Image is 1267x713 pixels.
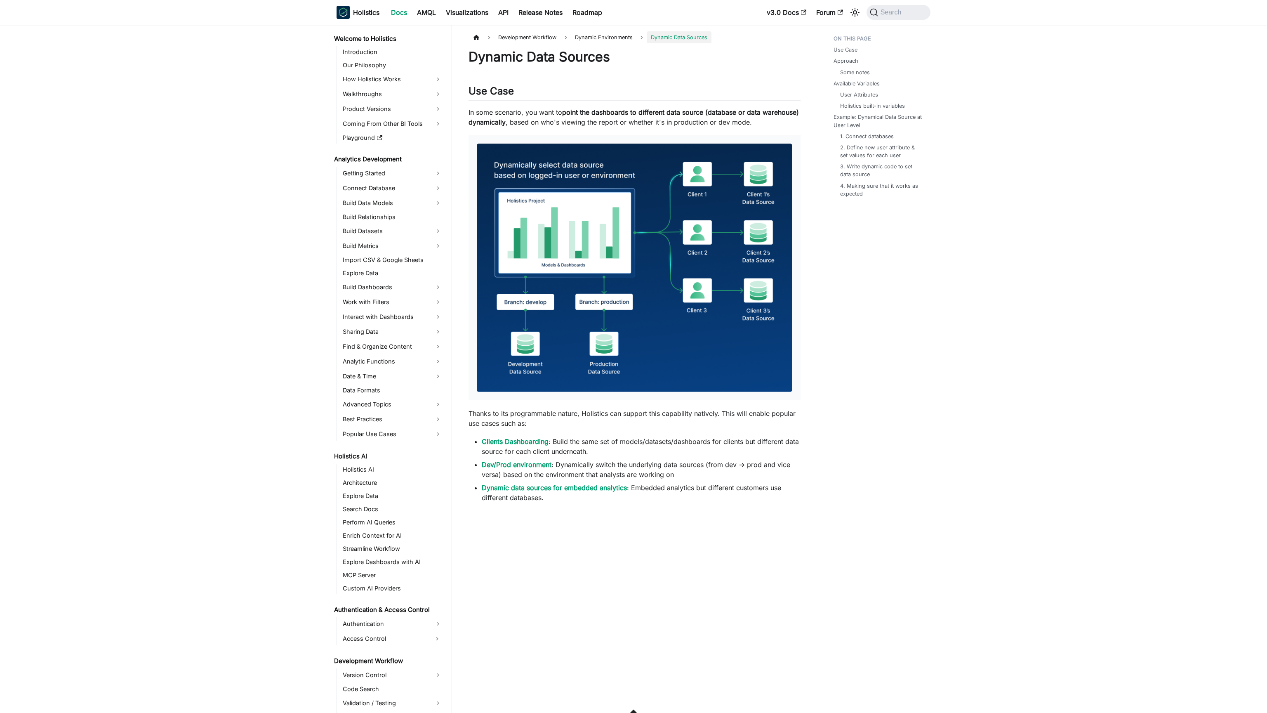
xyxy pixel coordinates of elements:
strong: point the dashboards to different data source (database or data warehouse) dynamically [469,108,799,126]
a: Access Control [340,632,430,645]
a: Analytics Development [332,153,445,165]
a: Product Versions [340,102,445,116]
a: Best Practices [340,413,445,426]
a: Architecture [340,477,445,489]
span: Dynamic Environments [571,31,637,43]
a: Build Dashboards [340,281,445,294]
a: Coming From Other BI Tools [340,117,445,130]
a: Version Control [340,668,445,682]
span: Development Workflow [494,31,560,43]
nav: Breadcrumbs [469,31,801,43]
a: Interact with Dashboards [340,310,445,323]
a: Search Docs [340,503,445,515]
nav: Docs sidebar [328,25,452,713]
img: Holistics [337,6,350,19]
a: 1. Connect databases [840,132,894,140]
button: Switch between dark and light mode (currently system mode) [848,6,862,19]
a: Code Search [340,683,445,695]
p: In some scenario, you want to , based on who's viewing the report or whether it's in production o... [469,107,801,127]
a: Docs [386,6,412,19]
span: Dynamic Data Sources [647,31,711,43]
a: How Holistics Works [340,73,445,86]
a: Getting Started [340,167,445,180]
a: Streamline Workflow [340,543,445,555]
a: Explore Dashboards with AI [340,556,445,568]
a: Explore Data [340,490,445,502]
a: Use Case [834,46,857,54]
p: Thanks to its programmable nature, Holistics can support this capability natively. This will enab... [469,408,801,428]
b: Holistics [353,7,379,17]
a: Build Relationships [340,211,445,223]
a: Our Philosophy [340,59,445,71]
a: 2. Define new user attribute & set values for each user [840,144,922,159]
a: Home page [469,31,484,43]
a: Approach [834,57,858,65]
a: Available Variables [834,80,880,87]
li: : Build the same set of models/datasets/dashboards for clients but different data source for each... [482,437,801,456]
a: Validation / Testing [340,696,445,710]
a: Sharing Data [340,325,445,338]
button: Expand sidebar category 'Access Control' [430,632,445,645]
a: MCP Server [340,569,445,581]
a: Analytic Functions [340,355,445,368]
a: Playground [340,132,445,144]
a: Build Metrics [340,239,445,253]
a: Roadmap [568,6,607,19]
a: Walkthroughs [340,87,445,101]
a: 4. Making sure that it works as expected [840,182,922,198]
a: Connect Database [340,182,445,195]
a: Introduction [340,46,445,58]
li: : Embedded analytics but different customers use different databases. [482,483,801,503]
h2: Use Case [469,85,801,101]
a: Import CSV & Google Sheets [340,254,445,266]
a: Welcome to Holistics [332,33,445,45]
a: Enrich Context for AI [340,530,445,541]
iframe: YouTube video player [469,511,801,710]
h1: Dynamic Data Sources [469,49,801,65]
a: Dynamic data sources for embedded analytics [482,484,627,492]
a: Advanced Topics [340,398,445,411]
a: Clients Dashboarding [482,437,549,446]
a: Authentication [340,617,445,630]
li: : Dynamically switch the underlying data sources (from dev → prod and vice versa) based on the en... [482,460,801,479]
a: Work with Filters [340,295,445,309]
a: API [493,6,513,19]
a: Example: Dynamical Data Source at User Level [834,113,926,129]
a: Development Workflow [332,655,445,667]
a: Find & Organize Content [340,340,445,353]
a: Forum [811,6,848,19]
a: Holistics AI [340,464,445,475]
a: v3.0 Docs [762,6,811,19]
a: Date & Time [340,370,445,383]
a: Build Data Models [340,196,445,210]
a: Data Formats [340,385,445,396]
a: Authentication & Access Control [332,604,445,616]
button: Search (Command+K) [867,5,930,20]
a: User Attributes [840,91,878,99]
a: Holistics built-in variables [840,102,905,110]
a: HolisticsHolisticsHolistics [337,6,379,19]
a: Dev/Prod environment [482,460,551,469]
a: 3. Write dynamic code to set data source [840,163,922,178]
a: Some notes [840,68,870,76]
img: Dynamically pointing Holistics to different data sources [477,144,792,392]
a: AMQL [412,6,441,19]
span: Search [878,9,907,16]
a: Holistics AI [332,451,445,462]
a: Build Datasets [340,224,445,238]
a: Custom AI Providers [340,583,445,594]
a: Visualizations [441,6,493,19]
a: Release Notes [513,6,568,19]
a: Popular Use Cases [340,427,445,441]
a: Explore Data [340,267,445,279]
a: Perform AI Queries [340,517,445,528]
